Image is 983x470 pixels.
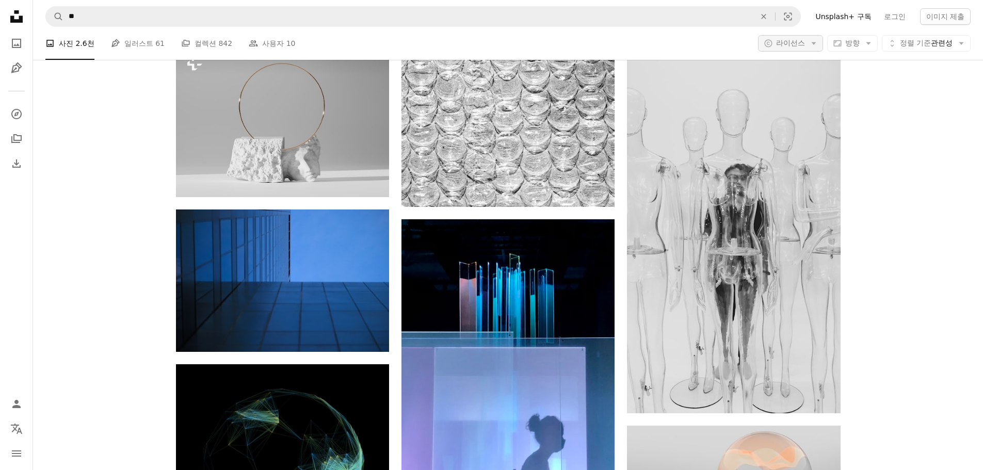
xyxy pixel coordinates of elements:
[286,38,296,49] span: 10
[827,35,878,52] button: 방향
[249,27,295,60] a: 사용자 10
[46,7,63,26] button: Unsplash 검색
[6,418,27,439] button: 언어
[176,116,389,125] a: 제품 홍보를 위한 소셜 미디어 또는 온라인 상점 배너
[882,35,971,52] button: 정렬 기준관련성
[809,8,877,25] a: Unsplash+ 구독
[878,8,912,25] a: 로그인
[627,219,840,228] a: 드레스에 여자의 그레이 스케일 사진
[758,35,823,52] button: 라이선스
[776,7,800,26] button: 시각적 검색
[176,209,389,352] img: 푸른 하늘을 배경으로 한 고층 건물
[6,104,27,124] a: 탐색
[155,38,165,49] span: 61
[752,7,775,26] button: 삭제
[176,45,389,197] img: 제품 홍보를 위한 소셜 미디어 또는 온라인 상점 배너
[6,394,27,414] a: 로그인 / 가입
[181,27,232,60] a: 컬렉션 842
[845,39,860,47] span: 방향
[900,39,931,47] span: 정렬 기준
[6,6,27,29] a: 홈 — Unsplash
[6,153,27,174] a: 다운로드 내역
[6,443,27,464] button: 메뉴
[176,275,389,285] a: 푸른 하늘을 배경으로 한 고층 건물
[45,6,801,27] form: 사이트 전체에서 이미지 찾기
[6,58,27,78] a: 일러스트
[920,8,971,25] button: 이미지 제출
[627,34,840,413] img: 드레스에 여자의 그레이 스케일 사진
[218,38,232,49] span: 842
[900,38,953,48] span: 관련성
[401,356,615,366] a: 백색과 빨간 전등 설비
[401,60,615,69] a: 유리에 물방울의 그레이 스케일 사진
[6,33,27,54] a: 사진
[776,39,805,47] span: 라이선스
[111,27,165,60] a: 일러스트 61
[6,128,27,149] a: 컬렉션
